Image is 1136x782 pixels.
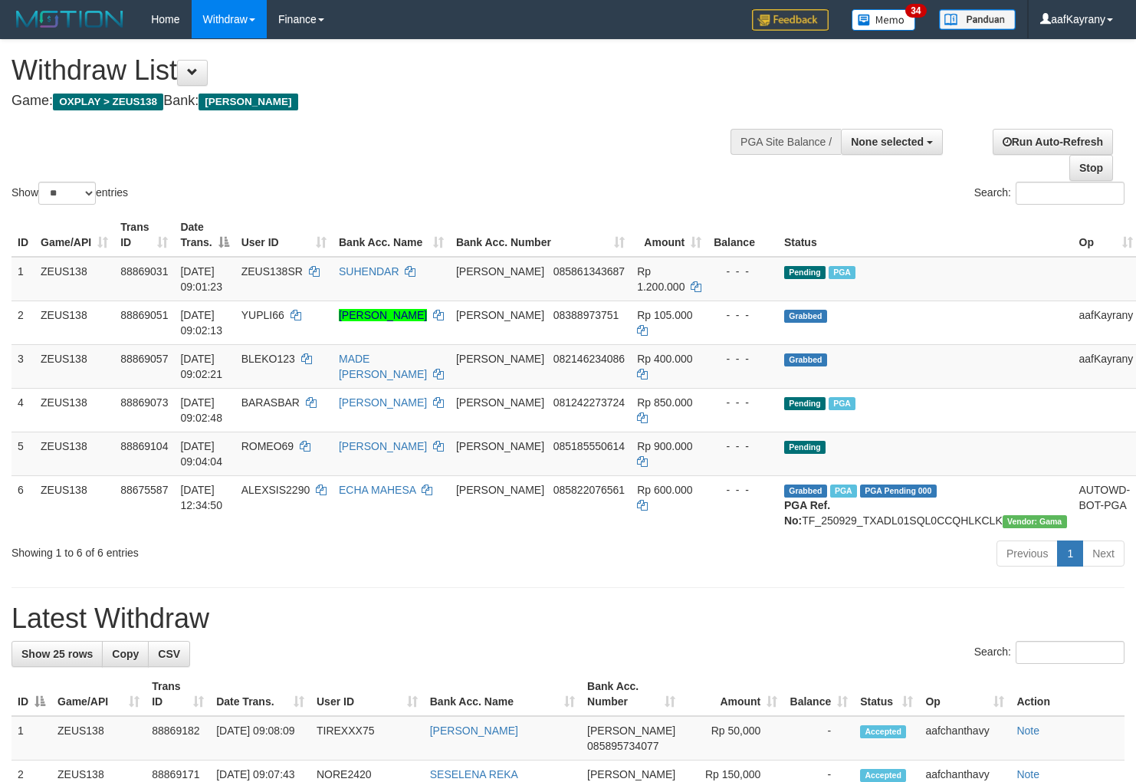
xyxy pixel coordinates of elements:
td: ZEUS138 [34,432,114,475]
span: Rp 850.000 [637,396,692,409]
span: Grabbed [784,353,827,366]
th: Bank Acc. Number: activate to sort column ascending [450,213,631,257]
span: [DATE] 09:04:04 [180,440,222,468]
div: - - - [714,351,772,366]
a: Note [1016,724,1039,737]
button: None selected [841,129,943,155]
input: Search: [1016,641,1125,664]
td: 1 [11,716,51,761]
div: PGA Site Balance / [731,129,841,155]
td: 2 [11,301,34,344]
th: Trans ID: activate to sort column ascending [114,213,174,257]
td: 1 [11,257,34,301]
h4: Game: Bank: [11,94,742,109]
span: ZEUS138SR [241,265,303,278]
span: Show 25 rows [21,648,93,660]
a: [PERSON_NAME] [339,396,427,409]
span: [PERSON_NAME] [587,724,675,737]
td: TIREXXX75 [310,716,424,761]
span: Copy [112,648,139,660]
h1: Withdraw List [11,55,742,86]
input: Search: [1016,182,1125,205]
span: Copy 085861343687 to clipboard [553,265,625,278]
span: Grabbed [784,485,827,498]
th: Op: activate to sort column ascending [919,672,1010,716]
a: SESELENA REKA [430,768,518,780]
span: Copy 082146234086 to clipboard [553,353,625,365]
div: - - - [714,439,772,454]
th: Amount: activate to sort column ascending [631,213,708,257]
th: Balance [708,213,778,257]
th: Bank Acc. Name: activate to sort column ascending [424,672,581,716]
td: ZEUS138 [34,257,114,301]
th: Game/API: activate to sort column ascending [51,672,146,716]
span: [DATE] 09:02:21 [180,353,222,380]
label: Search: [974,182,1125,205]
a: [PERSON_NAME] [339,309,427,321]
span: 88869031 [120,265,168,278]
span: Vendor URL: https://trx31.1velocity.biz [1003,515,1067,528]
td: ZEUS138 [34,301,114,344]
label: Search: [974,641,1125,664]
span: [DATE] 09:02:48 [180,396,222,424]
span: CSV [158,648,180,660]
span: Grabbed [784,310,827,323]
span: 88675587 [120,484,168,496]
span: [PERSON_NAME] [456,396,544,409]
div: - - - [714,395,772,410]
th: User ID: activate to sort column ascending [310,672,424,716]
td: 6 [11,475,34,534]
a: Copy [102,641,149,667]
a: Show 25 rows [11,641,103,667]
span: 34 [905,4,926,18]
a: SUHENDAR [339,265,399,278]
span: [DATE] 09:01:23 [180,265,222,293]
span: Pending [784,266,826,279]
th: ID [11,213,34,257]
span: BARASBAR [241,396,300,409]
th: Action [1010,672,1125,716]
td: 3 [11,344,34,388]
a: Note [1016,768,1039,780]
span: [PERSON_NAME] [456,484,544,496]
span: 88869104 [120,440,168,452]
span: Copy 085822076561 to clipboard [553,484,625,496]
span: Copy 085185550614 to clipboard [553,440,625,452]
span: Accepted [860,769,906,782]
th: Balance: activate to sort column ascending [783,672,854,716]
th: Bank Acc. Name: activate to sort column ascending [333,213,450,257]
a: Next [1082,540,1125,567]
td: [DATE] 09:08:09 [210,716,310,761]
div: - - - [714,482,772,498]
td: 4 [11,388,34,432]
span: 88869057 [120,353,168,365]
div: - - - [714,264,772,279]
h1: Latest Withdraw [11,603,1125,634]
a: ECHA MAHESA [339,484,415,496]
th: Status [778,213,1073,257]
a: Stop [1069,155,1113,181]
span: [PERSON_NAME] [456,265,544,278]
img: MOTION_logo.png [11,8,128,31]
th: Date Trans.: activate to sort column descending [174,213,235,257]
select: Showentries [38,182,96,205]
span: [DATE] 09:02:13 [180,309,222,337]
td: 88869182 [146,716,210,761]
td: TF_250929_TXADL01SQL0CCQHLKCLK [778,475,1073,534]
span: OXPLAY > ZEUS138 [53,94,163,110]
td: - [783,716,854,761]
span: PGA Pending [860,485,937,498]
th: Status: activate to sort column ascending [854,672,919,716]
span: Accepted [860,725,906,738]
span: [PERSON_NAME] [456,309,544,321]
a: Previous [996,540,1058,567]
span: Pending [784,441,826,454]
th: Amount: activate to sort column ascending [681,672,783,716]
img: panduan.png [939,9,1016,30]
td: aafchanthavy [919,716,1010,761]
a: MADE [PERSON_NAME] [339,353,427,380]
img: Button%20Memo.svg [852,9,916,31]
span: BLEKO123 [241,353,295,365]
span: Copy 081242273724 to clipboard [553,396,625,409]
label: Show entries [11,182,128,205]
